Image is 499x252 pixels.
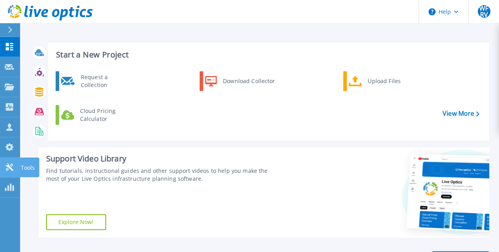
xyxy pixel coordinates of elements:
div: Cloud Pricing Calculator [76,107,135,123]
a: Upload Files [343,71,424,91]
h3: Start a New Project [56,50,479,59]
a: Explore Now! [46,214,106,230]
span: WFRV [478,5,490,18]
a: View More [443,110,479,117]
div: Upload Files [364,73,422,89]
a: Cloud Pricing Calculator [56,105,136,125]
div: Download Collector [219,73,278,89]
div: Support Video Library [46,154,280,164]
a: Request a Collection [56,71,136,91]
div: Find tutorials, instructional guides and other support videos to help you make the most of your L... [46,167,280,183]
a: Download Collector [200,71,280,91]
p: Tools [21,157,35,178]
div: Request a Collection [77,73,135,89]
